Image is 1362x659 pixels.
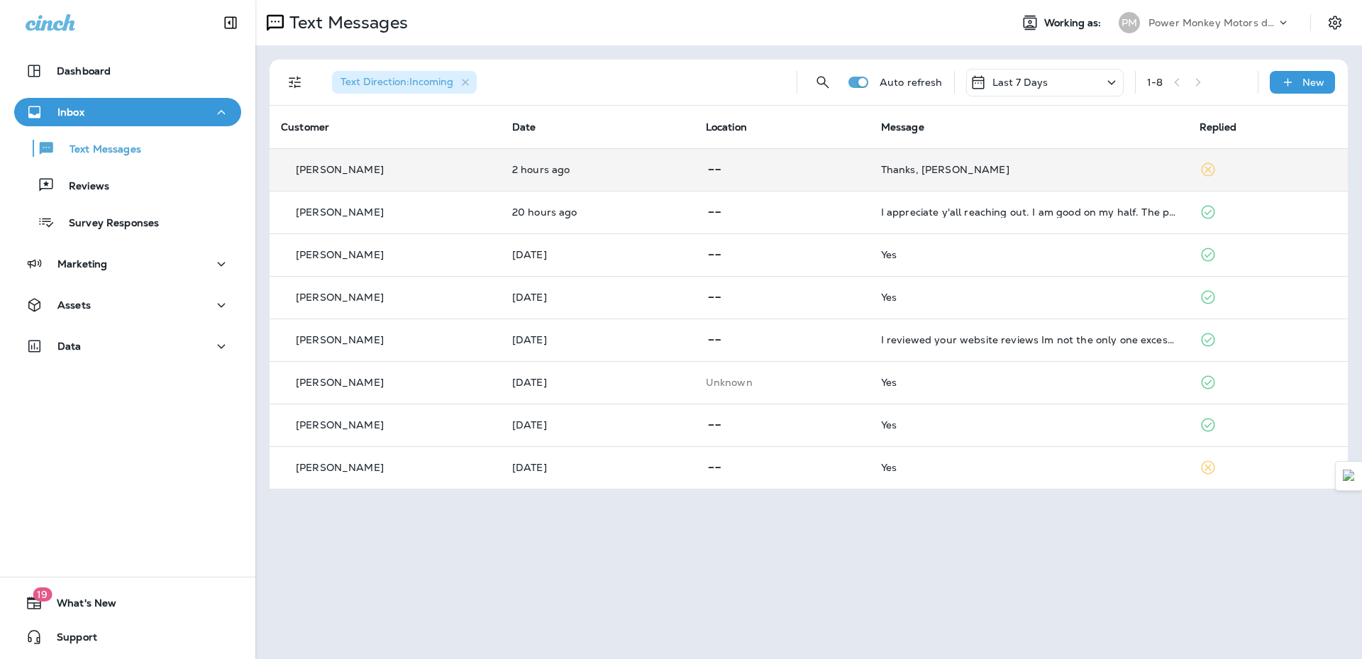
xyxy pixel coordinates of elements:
button: Dashboard [14,57,241,85]
p: [PERSON_NAME] [296,334,384,345]
div: I appreciate y'all reaching out. I am good on my half. The prices are high through the roof and I... [881,206,1177,218]
div: PM [1119,12,1140,33]
p: Auto refresh [880,77,943,88]
button: Inbox [14,98,241,126]
p: Sep 7, 2025 05:05 PM [512,249,683,260]
div: Text Direction:Incoming [332,71,477,94]
div: Yes [881,377,1177,388]
button: Data [14,332,241,360]
p: This customer does not have a last location and the phone number they messaged is not assigned to... [706,377,858,388]
div: Yes [881,249,1177,260]
button: Settings [1322,10,1348,35]
button: Marketing [14,250,241,278]
p: Assets [57,299,91,311]
div: 1 - 8 [1147,77,1163,88]
p: [PERSON_NAME] [296,419,384,431]
button: Support [14,623,241,651]
p: [PERSON_NAME] [296,164,384,175]
div: Yes [881,292,1177,303]
p: Sep 2, 2025 09:11 AM [512,462,683,473]
p: Dashboard [57,65,111,77]
div: Yes [881,462,1177,473]
div: Thanks, Kimberly [881,164,1177,175]
p: Sep 9, 2025 12:02 PM [512,164,683,175]
p: Data [57,340,82,352]
div: I reviewed your website reviews Im not the only one excessive wait. The guy before me waited 2 hr... [881,334,1177,345]
p: Last 7 Days [992,77,1048,88]
button: Reviews [14,170,241,200]
p: [PERSON_NAME] [296,462,384,473]
p: New [1302,77,1324,88]
button: Assets [14,291,241,319]
p: Power Monkey Motors dba Grease Monkey 1120 [1148,17,1276,28]
p: Text Messages [55,143,141,157]
button: 19What's New [14,589,241,617]
p: Sep 4, 2025 08:50 AM [512,377,683,388]
span: Location [706,121,747,133]
div: Yes [881,419,1177,431]
button: Search Messages [809,68,837,96]
p: [PERSON_NAME] [296,206,384,218]
p: Marketing [57,258,107,270]
p: Text Messages [284,12,408,33]
span: What's New [43,597,116,614]
p: Survey Responses [55,217,159,231]
span: 19 [33,587,52,602]
button: Text Messages [14,133,241,163]
span: Working as: [1044,17,1104,29]
span: Date [512,121,536,133]
span: Customer [281,121,329,133]
span: Support [43,631,97,648]
p: [PERSON_NAME] [296,377,384,388]
p: Sep 2, 2025 12:14 PM [512,419,683,431]
button: Survey Responses [14,207,241,237]
p: Sep 8, 2025 06:19 PM [512,206,683,218]
button: Filters [281,68,309,96]
p: Inbox [57,106,84,118]
span: Text Direction : Incoming [340,75,453,88]
p: [PERSON_NAME] [296,292,384,303]
p: Sep 7, 2025 08:57 AM [512,292,683,303]
p: Reviews [55,180,109,194]
p: Sep 6, 2025 02:34 PM [512,334,683,345]
img: Detect Auto [1343,470,1356,482]
button: Collapse Sidebar [211,9,250,37]
span: Replied [1200,121,1236,133]
p: [PERSON_NAME] [296,249,384,260]
span: Message [881,121,924,133]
